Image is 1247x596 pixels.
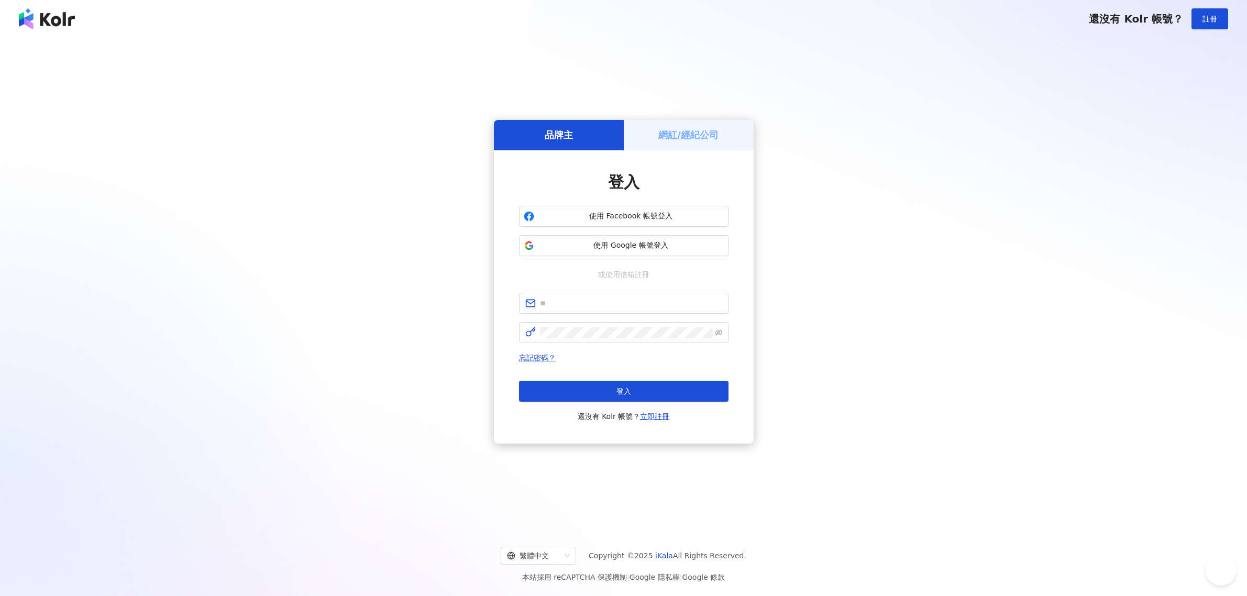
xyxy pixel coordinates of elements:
span: | [680,573,682,581]
span: eye-invisible [715,329,722,336]
span: 登入 [616,387,631,395]
button: 使用 Google 帳號登入 [519,235,729,256]
span: 註冊 [1202,15,1217,23]
a: iKala [655,551,673,560]
span: Copyright © 2025 All Rights Reserved. [589,549,746,562]
span: 還沒有 Kolr 帳號？ [1089,13,1183,25]
span: 使用 Google 帳號登入 [538,240,724,251]
span: 還沒有 Kolr 帳號？ [578,410,670,423]
span: | [627,573,630,581]
h5: 網紅/經紀公司 [658,128,719,141]
button: 使用 Facebook 帳號登入 [519,206,729,227]
iframe: Help Scout Beacon - Open [1205,554,1237,586]
span: 登入 [608,173,639,191]
div: 繁體中文 [507,547,560,564]
a: Google 隱私權 [630,573,680,581]
button: 登入 [519,381,729,402]
span: 使用 Facebook 帳號登入 [538,211,724,222]
h5: 品牌主 [545,128,573,141]
button: 註冊 [1191,8,1228,29]
span: 或使用信箱註冊 [591,269,657,280]
a: 立即註冊 [640,412,669,421]
a: Google 條款 [682,573,725,581]
img: logo [19,8,75,29]
span: 本站採用 reCAPTCHA 保護機制 [522,571,725,583]
a: 忘記密碼？ [519,354,556,362]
